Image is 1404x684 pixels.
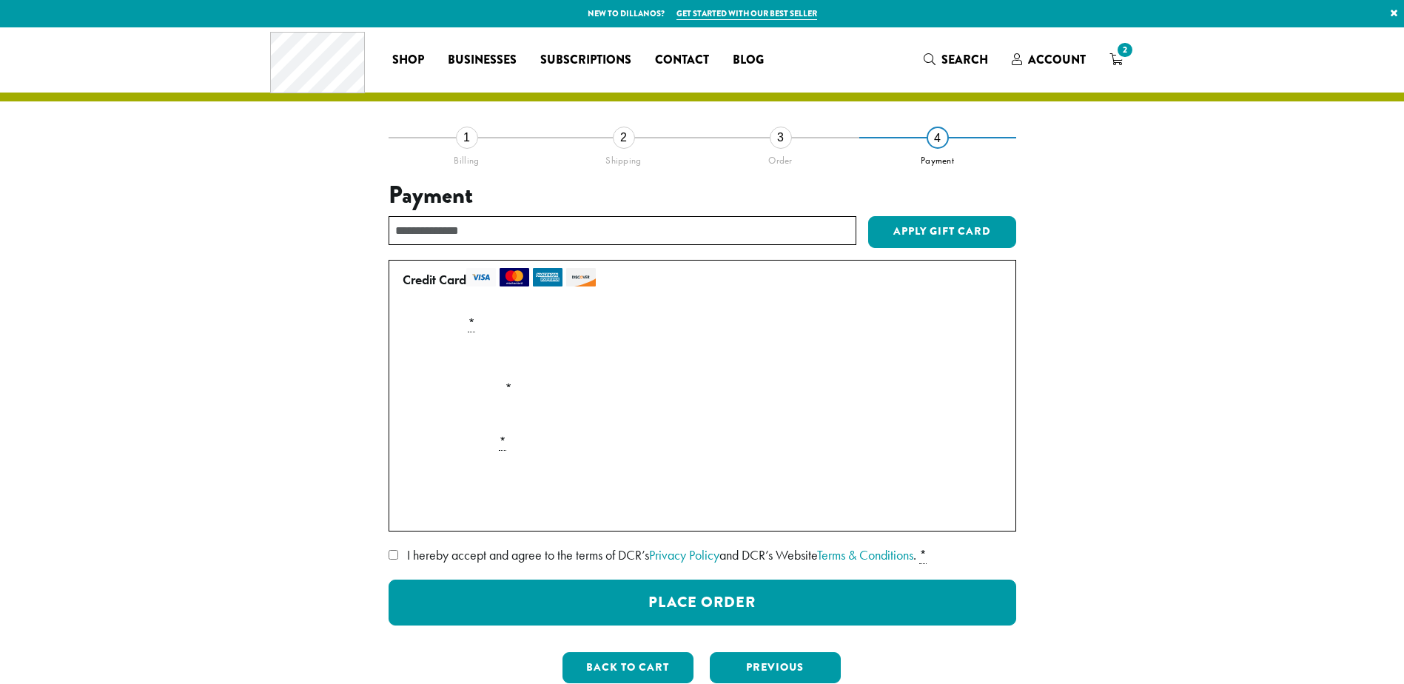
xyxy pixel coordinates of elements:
button: Place Order [389,580,1016,626]
abbr: required [468,315,475,332]
span: Blog [733,51,764,70]
span: Contact [655,51,709,70]
a: Search [912,47,1000,72]
span: Search [941,51,988,68]
img: visa [466,268,496,286]
img: mastercard [500,268,529,286]
div: Shipping [545,149,702,167]
div: Order [702,149,859,167]
div: Billing [389,149,545,167]
img: discover [566,268,596,286]
span: Businesses [448,51,517,70]
div: 3 [770,127,792,149]
abbr: required [499,433,506,451]
span: 2 [1115,40,1135,60]
h3: Payment [389,181,1016,209]
a: Shop [380,48,436,72]
a: Get started with our best seller [676,7,817,20]
button: Apply Gift Card [868,216,1016,249]
span: Shop [392,51,424,70]
img: amex [533,268,562,286]
span: I hereby accept and agree to the terms of DCR’s and DCR’s Website . [407,546,916,563]
a: Terms & Conditions [817,546,913,563]
div: Payment [859,149,1016,167]
input: I hereby accept and agree to the terms of DCR’sPrivacy Policyand DCR’s WebsiteTerms & Conditions. * [389,550,398,560]
label: Credit Card [403,268,996,292]
div: 4 [927,127,949,149]
div: 2 [613,127,635,149]
span: Account [1028,51,1086,68]
div: 1 [456,127,478,149]
abbr: required [919,546,927,564]
button: Back to cart [562,652,693,683]
button: Previous [710,652,841,683]
a: Privacy Policy [649,546,719,563]
span: Subscriptions [540,51,631,70]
